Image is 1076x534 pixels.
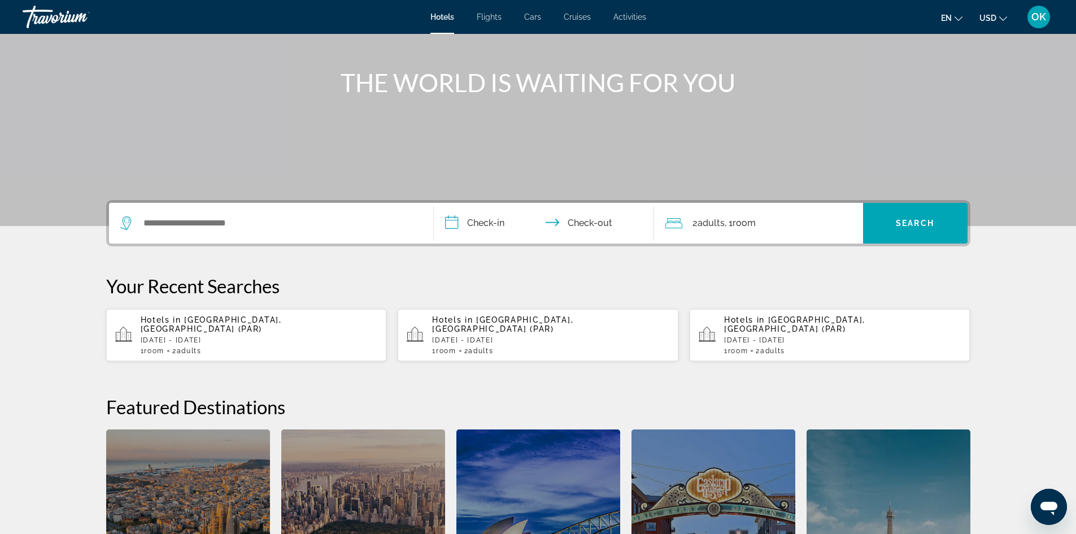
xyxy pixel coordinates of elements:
[724,347,748,355] span: 1
[524,12,541,21] a: Cars
[326,68,750,97] h1: THE WORLD IS WAITING FOR YOU
[698,218,725,228] span: Adults
[564,12,591,21] a: Cruises
[23,2,136,32] a: Travorium
[896,219,934,228] span: Search
[432,336,669,344] p: [DATE] - [DATE]
[979,14,996,23] span: USD
[690,309,970,362] button: Hotels in [GEOGRAPHIC_DATA], [GEOGRAPHIC_DATA] (PAR)[DATE] - [DATE]1Room2Adults
[398,309,678,362] button: Hotels in [GEOGRAPHIC_DATA], [GEOGRAPHIC_DATA] (PAR)[DATE] - [DATE]1Room2Adults
[434,203,654,244] button: Check in and out dates
[654,203,863,244] button: Travelers: 2 adults, 0 children
[106,275,970,297] p: Your Recent Searches
[724,315,865,333] span: [GEOGRAPHIC_DATA], [GEOGRAPHIC_DATA] (PAR)
[432,315,573,333] span: [GEOGRAPHIC_DATA], [GEOGRAPHIC_DATA] (PAR)
[863,203,968,244] button: Search
[109,203,968,244] div: Search widget
[1031,489,1067,525] iframe: Button to launch messaging window
[468,347,493,355] span: Adults
[692,215,725,231] span: 2
[1031,11,1046,23] span: OK
[144,347,164,355] span: Room
[941,14,952,23] span: en
[979,10,1007,26] button: Change currency
[1024,5,1053,29] button: User Menu
[430,12,454,21] a: Hotels
[141,347,164,355] span: 1
[724,315,765,324] span: Hotels in
[177,347,202,355] span: Adults
[141,336,378,344] p: [DATE] - [DATE]
[141,315,181,324] span: Hotels in
[141,315,282,333] span: [GEOGRAPHIC_DATA], [GEOGRAPHIC_DATA] (PAR)
[724,336,961,344] p: [DATE] - [DATE]
[760,347,785,355] span: Adults
[432,315,473,324] span: Hotels in
[172,347,202,355] span: 2
[464,347,494,355] span: 2
[733,218,756,228] span: Room
[432,347,456,355] span: 1
[477,12,502,21] a: Flights
[725,215,756,231] span: , 1
[613,12,646,21] a: Activities
[106,309,387,362] button: Hotels in [GEOGRAPHIC_DATA], [GEOGRAPHIC_DATA] (PAR)[DATE] - [DATE]1Room2Adults
[728,347,748,355] span: Room
[436,347,456,355] span: Room
[941,10,962,26] button: Change language
[106,396,970,418] h2: Featured Destinations
[756,347,785,355] span: 2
